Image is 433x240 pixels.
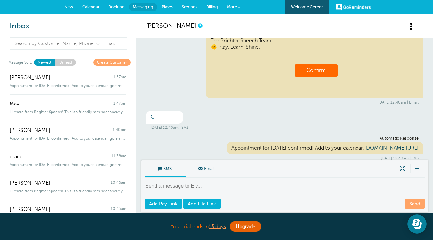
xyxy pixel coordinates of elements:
[407,214,427,234] iframe: Resource center
[108,4,124,9] span: Booking
[10,101,19,107] span: May
[149,160,181,176] span: SMS
[113,75,126,81] span: 1:57pm
[365,145,419,151] a: [DOMAIN_NAME][URL]
[191,160,223,176] span: Email
[151,136,419,141] div: Automatic Response
[55,59,76,65] a: Unread
[198,24,202,28] a: This is a history of all communications between GoReminders and your customer.
[10,154,23,160] span: grace
[206,4,218,9] span: Billing
[111,154,126,160] span: 11:38am
[10,75,50,81] span: [PERSON_NAME]
[182,4,197,9] span: Settings
[10,83,126,88] span: Appointment for [DATE] confirmed! Add to your calendar: goreminder
[10,162,126,167] span: Appointment for [DATE] confirmed! Add to your calendar: goreminder
[64,4,73,9] span: New
[82,4,100,9] span: Calendar
[34,59,55,65] a: Newest
[151,156,419,160] div: [DATE] 12:40am | SMS
[133,4,153,9] span: Messaging
[10,180,50,186] span: [PERSON_NAME]
[10,22,126,31] h2: Inbox
[10,128,50,134] span: [PERSON_NAME]
[149,201,178,206] span: Add Pay Link
[162,4,173,9] span: Blasts
[188,201,216,206] span: Add File Link
[405,199,425,209] a: Send
[129,3,157,11] a: Messaging
[306,67,326,73] a: Confirm
[8,59,32,65] span: Message Sort:
[113,128,126,134] span: 1:40pm
[113,101,126,107] span: 1:47pm
[209,224,226,229] a: 13 days
[183,199,221,209] a: Add File Link
[10,189,126,193] span: Hi there from Brighter Speech! This is a friendly reminder about your upco
[227,4,237,9] span: More
[151,125,419,130] div: [DATE] 12:40am | SMS
[10,136,126,141] span: Appointment for [DATE] confirmed! Add to your calendar: goremind
[111,206,126,213] span: 10:45am
[146,22,196,29] a: [PERSON_NAME]
[230,221,261,232] a: Upgrade
[10,206,50,213] span: [PERSON_NAME]
[146,111,183,123] div: C
[111,180,126,186] span: 10:46am
[227,142,423,154] div: Appointment for [DATE] confirmed! Add to your calendar:
[93,59,131,65] a: Create Customer
[57,220,377,234] div: Your trial ends in .
[10,110,126,114] span: Hi there from Brighter Speech! This is a friendly reminder about your upco
[145,199,182,209] a: Add Pay Link
[10,37,127,50] input: Search by Customer Name, Phone, or Email
[151,100,419,105] div: [DATE] 12:40am | Email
